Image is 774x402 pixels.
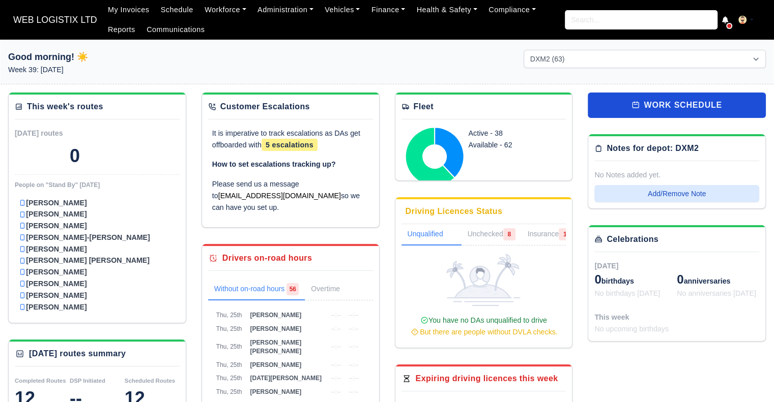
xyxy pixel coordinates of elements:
span: Thu, 25th [216,312,242,319]
span: Thu, 25th [216,375,242,382]
span: Thu, 25th [216,343,242,350]
div: People on "Stand By" [DATE] [15,181,180,189]
span: --:-- [331,388,340,395]
a: Reports [102,20,141,40]
div: Notes for depot: DXM2 [607,142,699,154]
span: 56 [286,283,299,295]
a: Insurance [522,224,577,245]
span: --:-- [349,312,358,319]
span: --:-- [349,375,358,382]
span: 0 [677,272,683,286]
a: work schedule [588,92,766,118]
div: Driving Licences Status [406,205,503,218]
a: [EMAIL_ADDRESS][DOMAIN_NAME] [218,192,341,200]
span: [PERSON_NAME] [PERSON_NAME] [250,339,301,355]
small: Completed Routes [15,378,66,384]
a: Overtime [305,279,360,300]
span: --:-- [331,325,340,332]
div: birthdays [594,271,677,288]
a: [PERSON_NAME] [19,301,176,313]
span: 8 [503,228,515,240]
span: 5 escalations [262,139,318,151]
div: No Notes added yet. [594,169,759,181]
p: It is imperative to track escalations as DAs get offboarded with [212,128,369,151]
h1: Good morning! ☀️ [8,50,250,64]
p: How to set escalations tracking up? [212,159,369,170]
small: DSP Initiated [70,378,105,384]
span: [PERSON_NAME] [250,312,301,319]
div: anniversaries [677,271,759,288]
div: [DATE] routes summary [29,348,126,360]
span: [PERSON_NAME] [250,388,301,395]
span: --:-- [349,361,358,368]
span: [PERSON_NAME] [250,325,301,332]
p: Please send us a message to so we can have you set up. [212,178,369,213]
span: [DATE][PERSON_NAME] [250,375,321,382]
a: [PERSON_NAME] [19,243,176,255]
span: --:-- [331,375,340,382]
a: [PERSON_NAME] [19,278,176,290]
span: This week [594,313,629,321]
a: [PERSON_NAME] [19,220,176,232]
div: Available - 62 [469,139,551,151]
small: Scheduled Routes [125,378,175,384]
span: [PERSON_NAME] [250,361,301,368]
a: Communications [141,20,211,40]
span: --:-- [331,343,340,350]
span: 1 [559,228,571,240]
div: 0 [70,146,80,166]
a: Unqualified [402,224,462,245]
span: No anniversaries [DATE] [677,289,756,297]
span: Thu, 25th [216,361,242,368]
iframe: Chat Widget [723,353,774,402]
div: Active - 38 [469,128,551,139]
div: [DATE] routes [15,128,97,139]
span: 0 [594,272,601,286]
div: Expiring driving licences this week [416,373,558,385]
a: [PERSON_NAME] [19,208,176,220]
a: [PERSON_NAME] [19,266,176,278]
a: [PERSON_NAME]-[PERSON_NAME] [19,232,176,243]
span: --:-- [331,312,340,319]
span: Thu, 25th [216,388,242,395]
span: No birthdays [DATE] [594,289,660,297]
div: You have no DAs unqualified to drive [406,315,562,338]
a: [PERSON_NAME] [19,290,176,301]
div: Celebrations [607,233,658,245]
span: No upcoming birthdays [594,325,669,333]
span: --:-- [349,325,358,332]
div: This week's routes [27,101,103,113]
input: Search... [565,10,718,29]
div: Fleet [414,101,434,113]
a: Without on-road hours [208,279,305,300]
a: WEB LOGISTIX LTD [8,10,102,30]
span: --:-- [349,388,358,395]
span: Thu, 25th [216,325,242,332]
div: Drivers on-road hours [222,252,312,264]
span: --:-- [331,361,340,368]
a: Unchecked [462,224,522,245]
span: [DATE] [594,262,618,270]
div: Customer Escalations [220,101,310,113]
a: [PERSON_NAME] [19,197,176,209]
a: [PERSON_NAME] [PERSON_NAME] [19,255,176,266]
button: Add/Remove Note [594,185,759,202]
div: But there are people without DVLA checks. [406,326,562,338]
p: Week 39: [DATE] [8,64,250,76]
span: --:-- [349,343,358,350]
